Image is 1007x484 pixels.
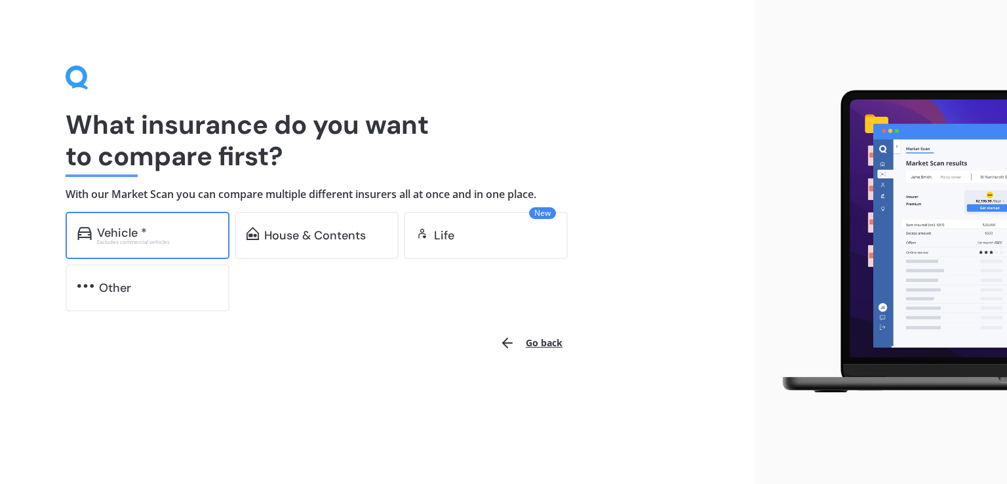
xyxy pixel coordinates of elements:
span: New [529,207,556,219]
img: other.81dba5aafe580aa69f38.svg [77,279,94,292]
img: laptop.webp [766,83,1007,400]
img: home-and-contents.b802091223b8502ef2dd.svg [247,227,259,240]
img: life.f720d6a2d7cdcd3ad642.svg [416,227,429,240]
div: Other [99,281,131,294]
div: Vehicle * [97,226,147,239]
img: car.f15378c7a67c060ca3f3.svg [77,227,92,240]
h4: With our Market Scan you can compare multiple different insurers all at once and in one place. [66,188,690,201]
div: Excludes commercial vehicles [97,239,218,245]
h1: What insurance do you want to compare first? [66,109,690,172]
div: House & Contents [264,229,366,242]
div: Life [434,229,454,242]
button: Go back [492,327,570,359]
